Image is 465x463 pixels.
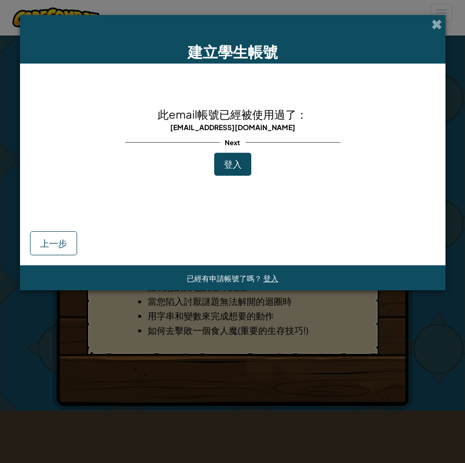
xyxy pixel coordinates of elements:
[220,135,245,150] span: Next
[224,158,242,170] span: 登入
[170,123,295,132] span: [EMAIL_ADDRESS][DOMAIN_NAME]
[40,237,67,249] span: 上一步
[30,231,77,255] button: 上一步
[214,153,251,176] button: 登入
[263,273,278,283] a: 登入
[158,107,307,121] span: 此email帳號已經被使用過了：
[188,42,278,61] span: 建立學生帳號
[187,273,263,283] span: 已經有申請帳號了嗎？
